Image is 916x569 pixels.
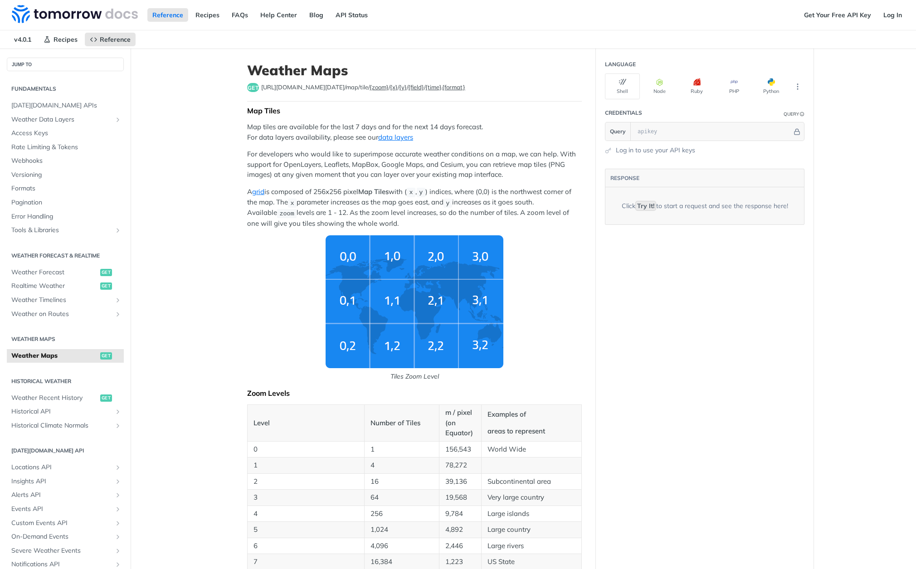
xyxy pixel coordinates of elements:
[11,143,122,152] span: Rate Limiting & Tokens
[253,460,358,471] p: 1
[7,224,124,237] a: Tools & LibrariesShow subpages for Tools & Libraries
[85,33,136,46] a: Reference
[399,83,407,91] label: {y}
[11,310,112,319] span: Weather on Routes
[408,83,424,91] label: {field}
[247,62,582,78] h1: Weather Maps
[11,532,112,541] span: On-Demand Events
[11,156,122,165] span: Webhooks
[277,209,297,218] code: zoom
[114,422,122,429] button: Show subpages for Historical Climate Normals
[11,226,112,235] span: Tools & Libraries
[7,447,124,455] h2: [DATE][DOMAIN_NAME] API
[7,58,124,71] button: JUMP TO
[247,372,582,381] p: Tiles Zoom Level
[11,296,112,305] span: Weather Timelines
[253,557,358,567] p: 7
[633,122,792,141] input: apikey
[7,126,124,140] a: Access Keys
[100,282,112,290] span: get
[370,477,433,487] p: 16
[247,187,582,229] p: A is composed of 256x256 pixel with ( , ) indices, where (0,0) is the northwest corner of the map...
[288,199,297,208] code: x
[716,73,751,99] button: PHP
[610,127,626,136] span: Query
[11,546,112,555] span: Severe Weather Events
[370,83,389,91] label: {zoom}
[443,199,452,208] code: y
[253,509,358,519] p: 4
[11,129,122,138] span: Access Keys
[487,541,575,551] p: Large rivers
[390,83,398,91] label: {x}
[635,201,656,211] code: Try It!
[425,83,441,91] label: {time}
[190,8,224,22] a: Recipes
[792,127,802,136] button: Hide
[7,279,124,293] a: Realtime Weatherget
[622,201,788,211] div: Click to start a request and see the response here!
[7,349,124,363] a: Weather Mapsget
[7,141,124,154] a: Rate Limiting & Tokens
[7,307,124,321] a: Weather on RoutesShow subpages for Weather on Routes
[445,541,475,551] p: 2,446
[7,405,124,418] a: Historical APIShow subpages for Historical API
[11,101,122,110] span: [DATE][DOMAIN_NAME] APIs
[7,154,124,168] a: Webhooks
[7,293,124,307] a: Weather TimelinesShow subpages for Weather Timelines
[304,8,328,22] a: Blog
[378,133,413,141] a: data layers
[11,560,112,569] span: Notifications API
[253,525,358,535] p: 5
[253,541,358,551] p: 6
[794,83,802,91] svg: More ellipsis
[114,227,122,234] button: Show subpages for Tools & Libraries
[11,491,112,500] span: Alerts API
[487,444,575,455] p: World Wide
[7,99,124,112] a: [DATE][DOMAIN_NAME] APIs
[7,377,124,385] h2: Historical Weather
[487,409,575,420] p: Examples of
[114,520,122,527] button: Show subpages for Custom Events API
[11,282,98,291] span: Realtime Weather
[252,187,264,196] a: grid
[247,389,582,398] div: Zoom Levels
[358,187,389,196] strong: Map Tiles
[445,460,475,471] p: 78,272
[11,198,122,207] span: Pagination
[227,8,253,22] a: FAQs
[100,394,112,402] span: get
[7,419,124,433] a: Historical Climate NormalsShow subpages for Historical Climate Normals
[11,394,98,403] span: Weather Recent History
[11,463,112,472] span: Locations API
[370,541,433,551] p: 4,096
[7,266,124,279] a: Weather Forecastget
[11,115,112,124] span: Weather Data Layers
[12,5,138,23] img: Tomorrow.io Weather API Docs
[7,252,124,260] h2: Weather Forecast & realtime
[370,492,433,503] p: 64
[791,80,804,93] button: More Languages
[610,174,640,183] button: RESPONSE
[487,492,575,503] p: Very large country
[114,547,122,554] button: Show subpages for Severe Weather Events
[253,492,358,503] p: 3
[407,188,415,197] code: x
[11,170,122,180] span: Versioning
[784,111,804,117] div: QueryInformation
[11,407,112,416] span: Historical API
[11,519,112,528] span: Custom Events API
[247,83,259,92] span: get
[11,505,112,514] span: Events API
[114,408,122,415] button: Show subpages for Historical API
[253,444,358,455] p: 0
[147,8,188,22] a: Reference
[784,111,799,117] div: Query
[370,509,433,519] p: 256
[605,60,636,68] div: Language
[417,188,425,197] code: y
[445,492,475,503] p: 19,568
[100,269,112,276] span: get
[11,421,112,430] span: Historical Climate Normals
[7,335,124,343] h2: Weather Maps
